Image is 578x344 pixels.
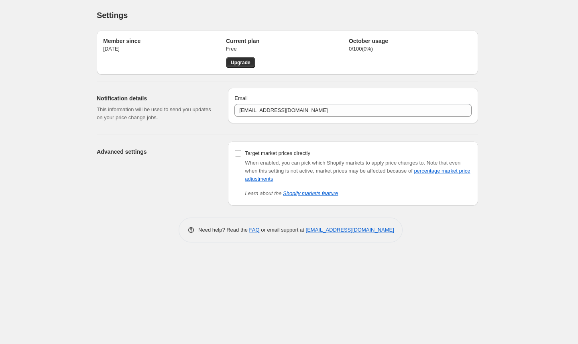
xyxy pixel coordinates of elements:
span: Target market prices directly [245,150,310,156]
span: or email support at [260,227,306,233]
a: Upgrade [226,57,255,68]
span: Need help? Read the [198,227,249,233]
p: Free [226,45,349,53]
p: [DATE] [103,45,226,53]
span: When enabled, you can pick which Shopify markets to apply price changes to. [245,160,425,166]
span: Upgrade [231,59,250,66]
h2: Current plan [226,37,349,45]
i: Learn about the [245,190,338,196]
span: Email [234,95,248,101]
p: 0 / 100 ( 0 %) [349,45,472,53]
h2: Member since [103,37,226,45]
a: Shopify markets feature [283,190,338,196]
a: [EMAIL_ADDRESS][DOMAIN_NAME] [306,227,394,233]
h2: October usage [349,37,472,45]
h2: Notification details [97,94,215,102]
h2: Advanced settings [97,148,215,156]
span: Settings [97,11,128,20]
p: This information will be used to send you updates on your price change jobs. [97,106,215,122]
a: FAQ [249,227,260,233]
span: Note that even when this setting is not active, market prices may be affected because of [245,160,470,182]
